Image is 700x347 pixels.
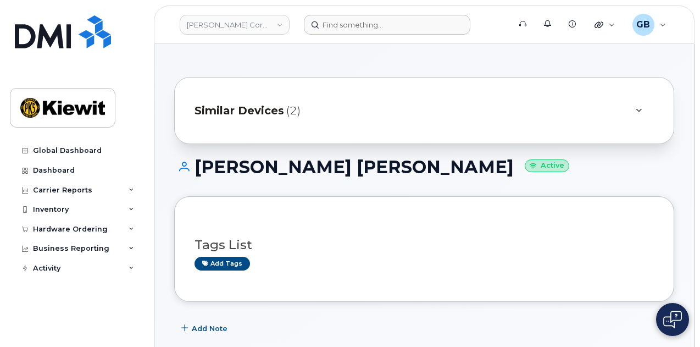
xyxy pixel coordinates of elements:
[195,257,250,271] a: Add tags
[195,238,654,252] h3: Tags List
[192,323,227,334] span: Add Note
[663,311,682,328] img: Open chat
[525,159,569,172] small: Active
[174,318,237,338] button: Add Note
[174,157,674,177] h1: [PERSON_NAME] [PERSON_NAME]
[286,103,301,119] span: (2)
[195,103,284,119] span: Similar Devices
